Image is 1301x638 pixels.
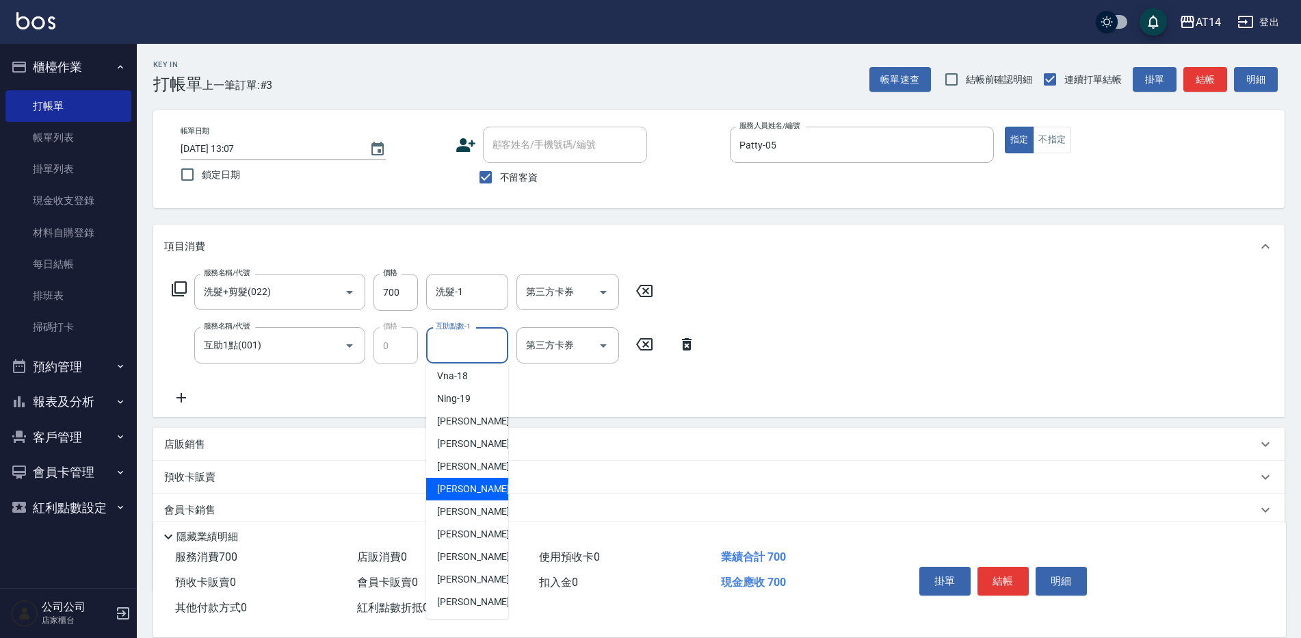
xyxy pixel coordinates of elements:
[437,459,523,474] span: [PERSON_NAME] -62
[181,126,209,136] label: 帳單日期
[357,601,429,614] span: 紅利點數折抵 0
[436,321,471,331] label: 互助點數-1
[437,527,523,541] span: [PERSON_NAME] -65
[5,349,131,385] button: 預約管理
[592,335,614,357] button: Open
[437,437,523,451] span: [PERSON_NAME] -55
[5,420,131,455] button: 客戶管理
[153,60,202,69] h2: Key In
[437,369,468,383] span: Vna -18
[204,268,250,278] label: 服務名稱/代號
[175,550,237,563] span: 服務消費 700
[437,505,523,519] span: [PERSON_NAME] -64
[5,248,131,280] a: 每日結帳
[175,576,236,589] span: 預收卡販賣 0
[721,576,786,589] span: 現金應收 700
[437,482,523,496] span: [PERSON_NAME] -63
[539,576,578,589] span: 扣入金 0
[1234,67,1278,92] button: 明細
[361,133,394,166] button: Choose date, selected date is 2025-09-18
[383,268,397,278] label: 價格
[1174,8,1226,36] button: AT14
[5,49,131,85] button: 櫃檯作業
[919,567,971,596] button: 掛單
[153,461,1285,494] div: 預收卡販賣
[153,225,1285,268] div: 項目消費
[204,321,250,331] label: 服務名稱/代號
[5,90,131,122] a: 打帳單
[5,280,131,311] a: 排班表
[5,455,131,490] button: 會員卡管理
[1196,14,1221,31] div: AT14
[181,138,356,160] input: YYYY/MM/DD hh:mm
[437,392,471,406] span: Ning -19
[437,414,523,429] span: [PERSON_NAME] -20
[339,335,360,357] button: Open
[339,281,360,303] button: Open
[539,550,600,563] span: 使用預收卡 0
[437,572,523,587] span: [PERSON_NAME] -67
[176,530,238,544] p: 隱藏業績明細
[164,470,215,485] p: 預收卡販賣
[164,437,205,452] p: 店販銷售
[437,595,523,609] span: [PERSON_NAME] -68
[153,494,1285,526] div: 會員卡銷售
[5,384,131,420] button: 報表及分析
[5,153,131,185] a: 掛單列表
[175,601,247,614] span: 其他付款方式 0
[42,614,111,626] p: 店家櫃台
[1232,10,1285,35] button: 登出
[1064,73,1122,87] span: 連續打單結帳
[42,600,111,614] h5: 公司公司
[5,490,131,526] button: 紅利點數設定
[153,75,202,94] h3: 打帳單
[202,168,240,182] span: 鎖定日期
[966,73,1033,87] span: 結帳前確認明細
[977,567,1029,596] button: 結帳
[739,120,800,131] label: 服務人員姓名/編號
[164,503,215,518] p: 會員卡銷售
[357,576,418,589] span: 會員卡販賣 0
[164,240,205,254] p: 項目消費
[1140,8,1167,36] button: save
[16,12,55,29] img: Logo
[1005,127,1034,153] button: 指定
[869,67,931,92] button: 帳單速查
[5,185,131,216] a: 現金收支登錄
[1133,67,1177,92] button: 掛單
[437,550,523,564] span: [PERSON_NAME] -66
[592,281,614,303] button: Open
[1036,567,1087,596] button: 明細
[1033,127,1071,153] button: 不指定
[721,550,786,563] span: 業績合計 700
[11,600,38,627] img: Person
[357,550,407,563] span: 店販消費 0
[5,217,131,248] a: 材料自購登錄
[153,428,1285,461] div: 店販銷售
[5,311,131,343] a: 掃碼打卡
[383,321,397,331] label: 價格
[1183,67,1227,92] button: 結帳
[5,122,131,153] a: 帳單列表
[500,170,538,185] span: 不留客資
[202,77,273,94] span: 上一筆訂單:#3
